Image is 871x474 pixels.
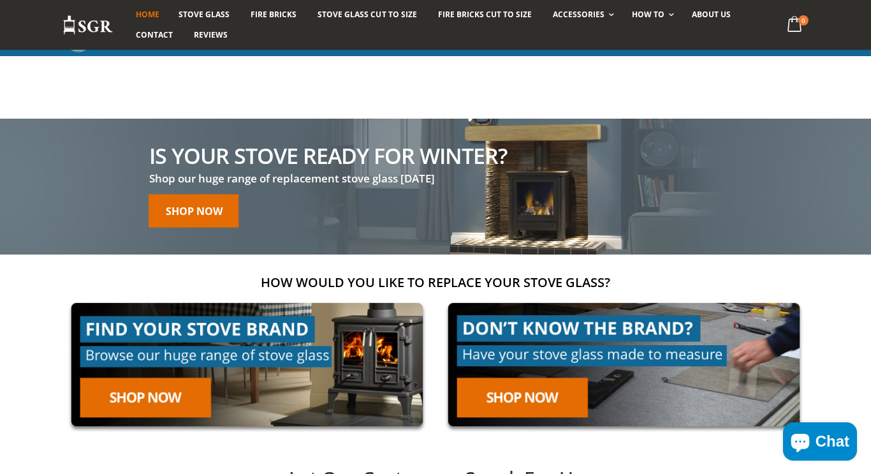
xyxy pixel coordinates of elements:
[428,4,541,25] a: Fire Bricks Cut To Size
[62,294,432,435] img: find-your-brand-cta_9b334d5d-5c94-48ed-825f-d7972bbdebd0.jpg
[62,274,809,291] h2: How would you like to replace your stove glass?
[308,4,426,25] a: Stove Glass Cut To Size
[62,15,113,36] img: Stove Glass Replacement
[149,194,239,227] a: Shop now
[136,29,173,40] span: Contact
[149,171,507,186] h3: Shop our huge range of replacement stove glass [DATE]
[632,9,664,20] span: How To
[553,9,604,20] span: Accessories
[136,9,159,20] span: Home
[251,9,296,20] span: Fire Bricks
[779,422,861,464] inbox-online-store-chat: Shopify online store chat
[692,9,731,20] span: About us
[169,4,239,25] a: Stove Glass
[179,9,230,20] span: Stove Glass
[798,15,809,26] span: 0
[622,4,680,25] a: How To
[126,25,182,45] a: Contact
[318,9,416,20] span: Stove Glass Cut To Size
[241,4,306,25] a: Fire Bricks
[682,4,740,25] a: About us
[194,29,228,40] span: Reviews
[543,4,620,25] a: Accessories
[184,25,237,45] a: Reviews
[126,4,169,25] a: Home
[149,144,507,166] h2: Is your stove ready for winter?
[439,294,809,435] img: made-to-measure-cta_2cd95ceb-d519-4648-b0cf-d2d338fdf11f.jpg
[782,13,809,38] a: 0
[438,9,532,20] span: Fire Bricks Cut To Size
